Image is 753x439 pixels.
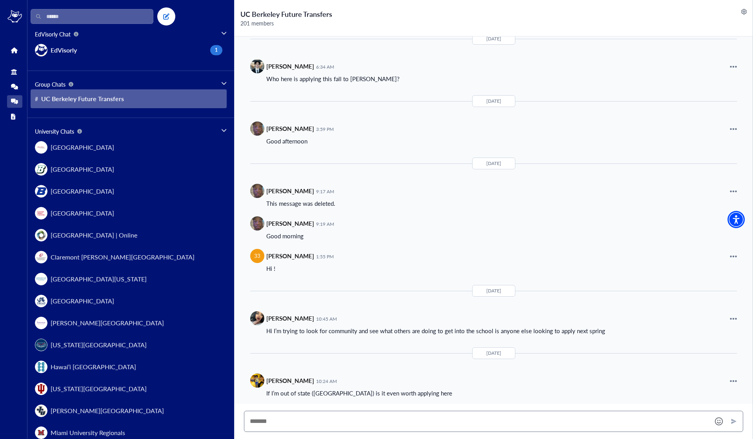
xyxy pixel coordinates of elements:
span: 9:17 AM [316,189,334,194]
img: item-logo [35,361,47,373]
button: Emoji picker [714,417,724,426]
span: UC Berkeley Future Transfers [41,94,124,103]
button: item-logoClaremont [PERSON_NAME][GEOGRAPHIC_DATA] [31,246,227,268]
img: item-logo [35,295,47,307]
p: Good morning [266,232,304,239]
span: [DATE] [486,160,501,167]
img: https://edvisorly.s3.us-west-1.amazonaws.com/students/673596b2e771bd3ae86af711/profile-picture-98... [250,122,264,136]
button: item-logo[GEOGRAPHIC_DATA] [31,290,227,312]
img: item-logo [35,251,47,263]
span: 1 [215,47,218,54]
span: [PERSON_NAME][GEOGRAPHIC_DATA] [51,318,164,328]
span: [GEOGRAPHIC_DATA] [51,209,114,218]
img: https://edvisorly.s3.us-west-1.amazonaws.com/students/673596b2e771bd3ae86af711/profile-picture-98... [250,184,264,198]
p: If I’m out of state ([GEOGRAPHIC_DATA]) is it even worth applying here [266,390,452,397]
div: Channel list [31,89,227,108]
p: Good afternoon [266,138,307,145]
span: Claremont [PERSON_NAME][GEOGRAPHIC_DATA] [51,252,195,262]
button: item-logoHawai‘i [GEOGRAPHIC_DATA] [31,356,227,378]
img: item-logo [35,317,47,329]
span: [PERSON_NAME] [266,63,314,70]
span: [DATE] [486,98,501,105]
div: Channel list [31,39,227,61]
p: Hi ! [266,265,275,272]
img: item-logo [35,229,47,241]
p: Who here is applying this fall to [PERSON_NAME]? [266,75,400,82]
img: logo [7,10,22,23]
button: item-logo[PERSON_NAME][GEOGRAPHIC_DATA] [31,400,227,422]
span: [DATE] [486,350,501,357]
button: item-logo[GEOGRAPHIC_DATA] [31,158,227,180]
button: item-logo[PERSON_NAME][GEOGRAPHIC_DATA] [31,312,227,334]
img: https://lh3.googleusercontent.com/a/ACg8ocI1aozI8Fz5e7bXUE6g2oWdODKEBVhKGsbcQJqZ9MCnKDJmCA=s96-c [250,59,264,73]
span: Hawai‘i [GEOGRAPHIC_DATA] [51,362,136,372]
button: #UC Berkeley Future Transfers [31,89,227,108]
span: 9:19 AM [316,221,334,227]
span: [GEOGRAPHIC_DATA][US_STATE] [51,274,147,284]
span: 1:55 PM [316,254,334,259]
span: [PERSON_NAME][GEOGRAPHIC_DATA] [51,406,164,415]
span: [DATE] [486,35,501,42]
span: [PERSON_NAME] [266,315,314,322]
button: item-logoEdVisorly1 [31,39,227,61]
img: item-logo [35,405,47,417]
span: [PERSON_NAME] [266,125,314,132]
img: item-logo [35,44,47,56]
div: UC Berkeley Future Transfers [240,9,332,19]
span: [PERSON_NAME] [266,220,314,227]
img: https://edvisorly.s3.us-west-1.amazonaws.com/students/673596b2e771bd3ae86af711/profile-picture-98... [250,216,264,230]
span: 10:24 AM [316,379,337,384]
button: Send [727,416,740,427]
span: EdVisorly [51,45,77,55]
button: item-logo[GEOGRAPHIC_DATA] [31,136,227,158]
button: item-logo[US_STATE][GEOGRAPHIC_DATA] [31,334,227,356]
span: University Chats [35,127,82,136]
img: item-logo [35,383,47,395]
span: [GEOGRAPHIC_DATA] [51,165,114,174]
img: item-logo [35,273,47,285]
img: item-logo [35,163,47,176]
span: Miami University Regionals [51,428,125,437]
span: [US_STATE][GEOGRAPHIC_DATA] [51,384,147,394]
button: item-logo[GEOGRAPHIC_DATA] | Online [31,224,227,246]
textarea: Message [250,417,705,425]
span: [GEOGRAPHIC_DATA] [51,296,114,306]
span: [DATE] [486,287,501,294]
button: item-logo[GEOGRAPHIC_DATA][US_STATE] [31,268,227,290]
span: [GEOGRAPHIC_DATA] [51,187,114,196]
div: Accessibility Menu [728,211,745,228]
span: 3:59 PM [316,127,334,132]
img: https://s.gravatar.com/avatar/7dc52dd3c2e3da37fbaf1d7e6ac850e2?s=480&r=pg&d=https%3A%2F%2Fcdn.aut... [250,249,264,263]
button: item-logo[GEOGRAPHIC_DATA] [31,202,227,224]
img: item-logo [35,339,47,351]
img: item-logo [35,207,47,219]
span: Group Chats [35,80,73,89]
img: item-logo [35,426,47,439]
span: 6:34 AM [316,64,334,70]
img: https://lh3.googleusercontent.com/a/ACg8ocIVpYH3Bkkzx31bYjbzrd-g7GbC6x3UKoJAAK5iMgHTzYr3K7Xx=s96-c [250,311,264,325]
span: [PERSON_NAME] [266,252,314,259]
span: [US_STATE][GEOGRAPHIC_DATA] [51,340,147,350]
p: Hi I’m trying to look for community and see what others are doing to get into the school is anyon... [266,327,605,334]
button: item-logo[GEOGRAPHIC_DATA] [31,180,227,202]
span: [GEOGRAPHIC_DATA] [51,143,114,152]
span: [PERSON_NAME] [266,377,314,384]
span: # [35,95,38,103]
img: item-logo [35,185,47,198]
span: EdVisorly Chat [35,30,78,38]
button: item-logo[US_STATE][GEOGRAPHIC_DATA] [31,378,227,400]
img: https://lh3.googleusercontent.com/a/ACg8ocLNdIDcxBzPjHFlR7vQ06mAy6qZ6feQzoEiYR-iTnwqLZa84AVM=s96-c [250,374,264,388]
img: item-logo [35,141,47,154]
p: This message was deleted. [266,200,335,207]
img: cog-icon [741,9,747,15]
span: [PERSON_NAME] [266,187,314,194]
span: 10:45 AM [316,316,337,322]
span: 201 members [240,19,335,27]
span: [GEOGRAPHIC_DATA] | Online [51,230,137,240]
